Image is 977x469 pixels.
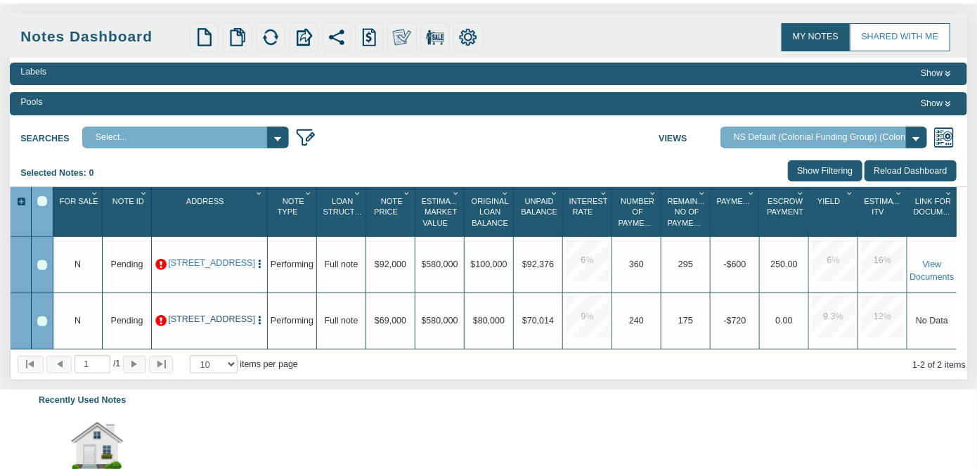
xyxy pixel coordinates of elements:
div: Column Menu [746,187,758,200]
span: Note Id [112,197,144,205]
span: $80,000 [473,316,505,326]
input: Show Filtering [788,160,862,182]
div: Sort None [56,192,103,231]
div: Sort None [320,192,366,231]
span: 295 [678,259,693,269]
span: Link For Documents [914,197,964,217]
span: -$600 [724,259,746,269]
span: items per page [240,359,298,369]
a: View Documents [910,259,954,282]
div: Column Menu [451,187,463,200]
div: 12.0 [862,295,904,338]
div: Sort None [615,192,661,231]
div: Sort None [155,192,268,231]
span: Pending [111,316,143,326]
img: new.png [195,28,214,46]
div: Sort None [812,192,858,231]
div: Column Menu [500,187,512,200]
img: history.png [361,28,379,46]
img: for_sale.png [426,28,444,46]
div: Column Menu [402,187,414,200]
span: 360 [629,259,644,269]
input: Selected page [75,355,110,373]
img: make_own.png [393,28,411,46]
img: refresh.png [261,28,280,46]
div: Column Menu [796,187,808,200]
span: Number Of Payments [619,197,660,228]
div: Column Menu [254,187,266,200]
span: $92,376 [522,259,554,269]
span: Unpaid Balance [521,197,557,217]
abbr: of [113,359,115,368]
div: Note Id Sort None [105,192,152,231]
div: Interest Rate Sort None [566,192,612,231]
a: 0001 B Lafayette Ave, Baltimore, MD, 21202 [168,258,250,269]
div: Column Menu [138,187,150,200]
div: 6.0 [813,239,855,281]
div: Address Sort None [155,192,268,231]
span: Note Type [278,197,304,217]
div: Estimated Itv Sort None [861,192,907,231]
span: 1 2 of 2 items [912,360,966,370]
span: $70,014 [522,316,554,326]
span: 175 [678,316,693,326]
div: Note Type Sort None [271,192,317,231]
button: Press to open the note menu [254,258,265,271]
div: Sort None [713,192,760,231]
span: $580,000 [421,259,458,269]
div: Sort None [105,192,152,231]
img: share.svg [328,28,346,46]
div: Selected Notes: 0 [20,160,104,187]
span: Yield [817,197,840,205]
div: Sort None [418,192,465,231]
div: Estimated Market Value Sort None [418,192,465,231]
span: Note Price [374,197,403,217]
div: Select All [37,196,47,206]
div: Column Menu [697,187,709,200]
div: Row 2, Row Selection Checkbox [37,316,47,326]
span: $69,000 [375,316,406,326]
div: Column Menu [599,187,611,200]
button: Press to open the note menu [254,314,265,327]
div: Payment(P&I) Sort None [713,192,760,231]
div: Sort None [664,192,711,231]
span: $92,000 [375,259,406,269]
div: Sort None [566,192,612,231]
span: N [75,316,81,326]
button: Show [916,66,957,82]
div: Number Of Payments Sort None [615,192,661,231]
img: settings.png [459,28,477,46]
img: copy.png [228,28,247,46]
label: Searches [20,127,82,146]
div: Sort None [467,192,514,231]
div: Sort None [517,192,563,231]
div: Notes Dashboard [20,26,186,47]
span: For Sale [60,197,98,205]
div: Sort None [861,192,907,231]
abbr: through [917,360,920,370]
span: -$720 [724,316,746,326]
button: Show [916,96,957,112]
span: Full note [325,259,358,269]
span: Payment(P&I) [717,197,771,205]
div: Column Menu [648,187,660,200]
div: Sort None [763,192,809,231]
img: export.svg [295,28,313,46]
span: Address [186,197,224,205]
div: Pools [20,96,42,109]
span: Performing [271,259,313,269]
div: Column Menu [353,187,365,200]
label: Views [659,127,720,146]
a: 0001 B Lafayette Ave, Baltimore, MD, 21202 [168,314,250,325]
div: Sort None [271,192,317,231]
div: Sort None [910,192,957,231]
span: 1 [113,358,120,371]
span: No Data [916,316,948,326]
span: $100,000 [470,259,507,269]
div: Recently Used Notes [10,387,967,414]
div: Column Menu [550,187,562,200]
span: Original Loan Balance [472,197,509,228]
button: Page forward [123,356,146,373]
div: Column Menu [845,187,857,200]
div: Unpaid Balance Sort None [517,192,563,231]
